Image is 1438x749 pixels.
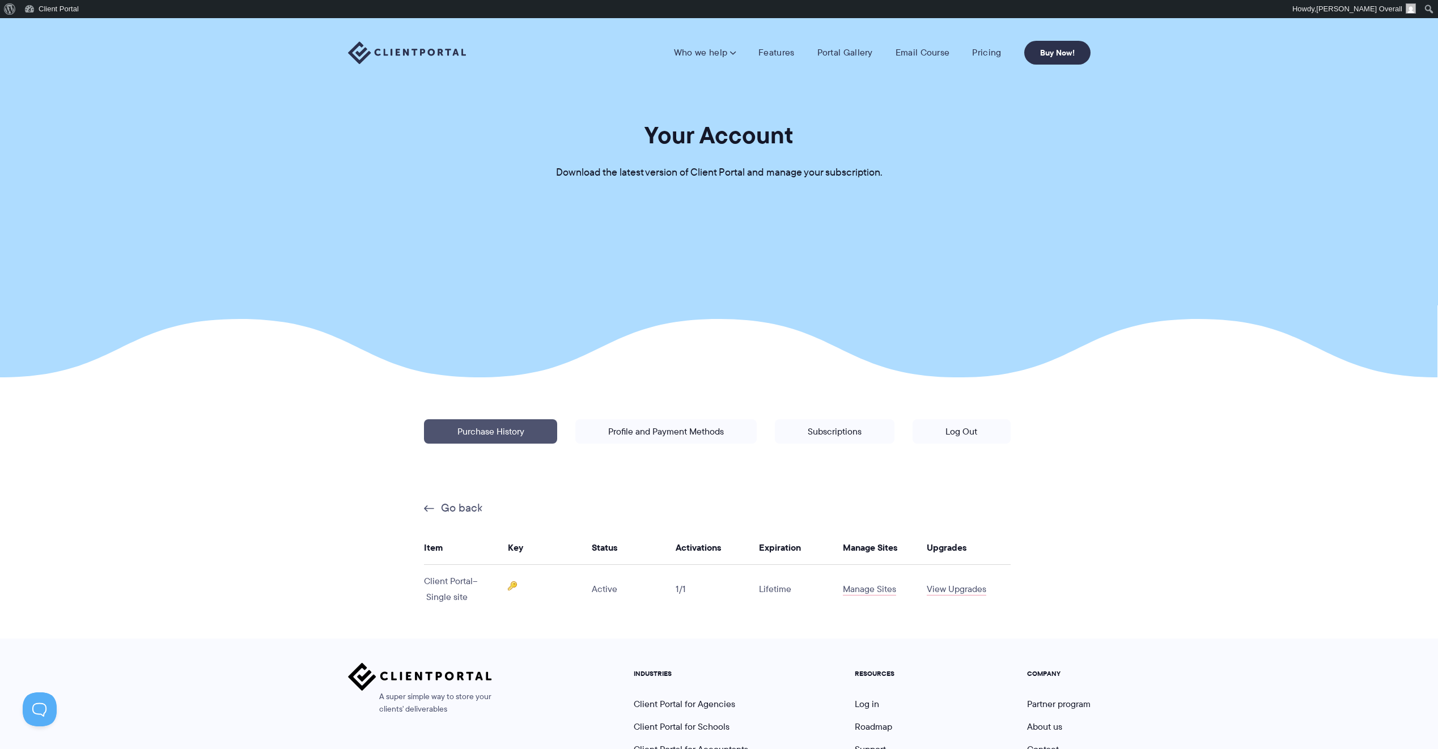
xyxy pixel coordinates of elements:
[927,531,1011,564] th: Upgrades
[424,500,482,515] a: Go back
[415,410,1019,492] p: | | |
[679,582,682,595] span: /
[556,164,883,181] p: Download the latest version of Client Portal and manage your subscription.
[634,670,748,678] h5: INDUSTRIES
[896,47,950,58] a: Email Course
[843,582,896,595] a: Manage Sites
[424,574,477,603] span: – Single site
[972,47,1001,58] a: Pricing
[634,720,729,733] a: Client Portal for Schools
[674,47,736,58] a: Who we help
[634,697,735,710] a: Client Portal for Agencies
[913,419,1010,444] a: Log Out
[644,120,794,150] h1: Your Account
[592,531,676,564] th: Status
[775,419,894,444] a: Subscriptions
[592,564,676,614] td: Active
[575,419,757,444] a: Profile and Payment Methods
[817,47,873,58] a: Portal Gallery
[424,564,508,614] td: Client Portal
[927,582,986,595] a: View Upgrades
[855,720,892,733] a: Roadmap
[759,564,843,614] td: Lifetime
[508,581,517,590] img: key.png
[1024,41,1091,65] a: Buy Now!
[424,419,557,444] a: Purchase History
[1027,720,1062,733] a: About us
[508,582,517,595] a: Click to view license key
[843,531,927,564] th: Manage Sites
[855,670,921,678] h5: RESOURCES
[1316,5,1402,13] span: [PERSON_NAME] Overall
[759,531,843,564] th: Expiration
[1027,670,1091,678] h5: COMPANY
[855,697,879,710] a: Log in
[1027,697,1091,710] a: Partner program
[424,531,508,564] th: Item
[348,691,492,716] span: A super simple way to store your clients' deliverables
[758,47,794,58] a: Features
[508,531,592,564] th: Key
[23,692,57,726] iframe: Toggle Customer Support
[682,582,686,595] span: 1
[676,582,679,595] span: 1
[676,531,760,564] th: Activations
